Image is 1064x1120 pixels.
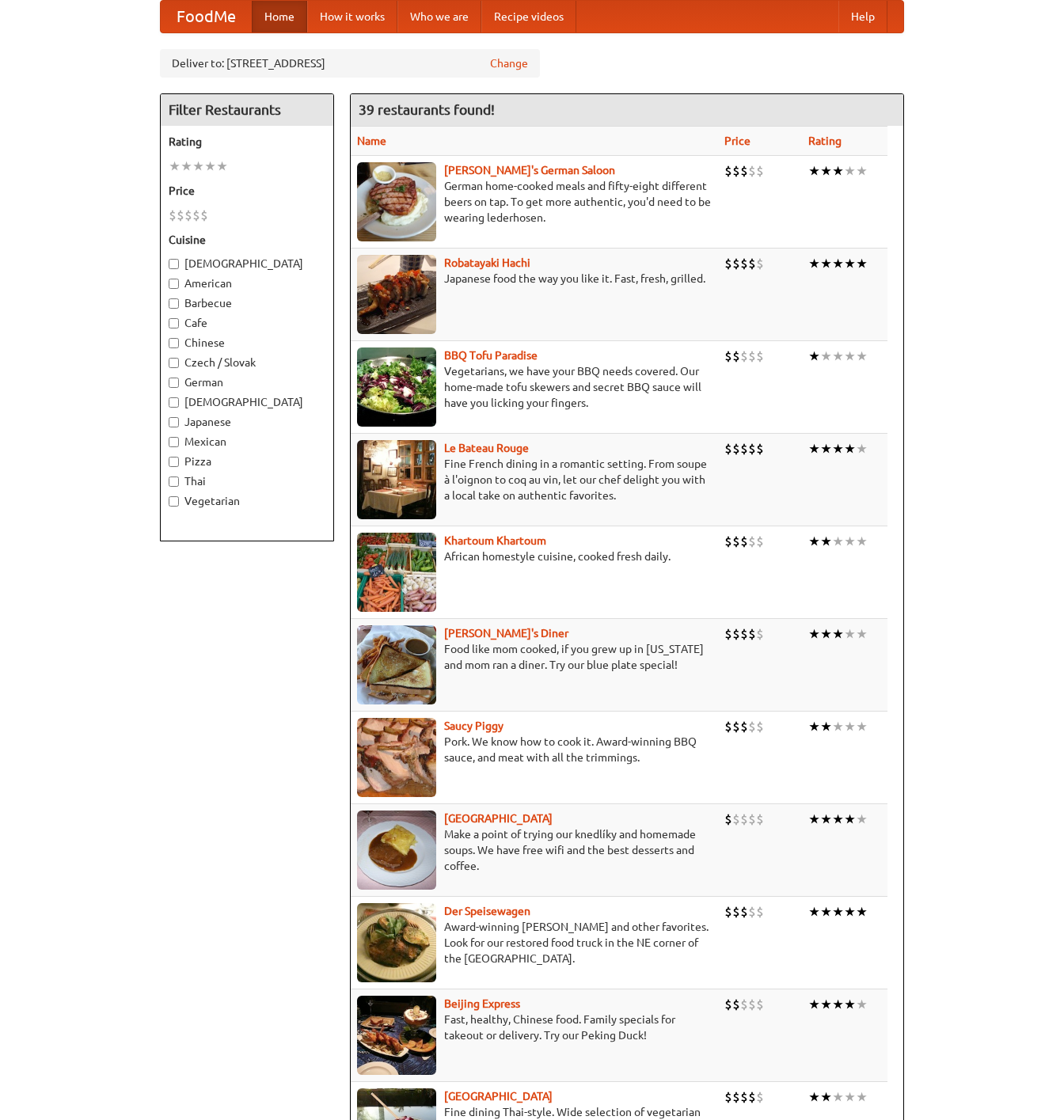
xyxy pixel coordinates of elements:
li: ★ [832,996,844,1013]
div: Deliver to: [STREET_ADDRESS] [160,49,540,78]
li: $ [740,1088,748,1106]
li: ★ [844,347,856,365]
label: [DEMOGRAPHIC_DATA] [169,256,325,271]
label: Chinese [169,335,325,351]
li: ★ [204,158,216,175]
input: Pizza [169,457,179,467]
li: $ [724,255,732,272]
h5: Rating [169,134,325,150]
li: $ [740,903,748,921]
a: [GEOGRAPHIC_DATA] [444,812,553,825]
li: $ [740,162,748,180]
li: $ [756,811,764,828]
li: $ [740,811,748,828]
li: $ [748,811,756,828]
li: ★ [820,718,832,735]
li: ★ [820,162,832,180]
li: $ [724,347,732,365]
a: Recipe videos [481,1,576,32]
b: [PERSON_NAME]'s German Saloon [444,164,615,177]
p: Food like mom cooked, if you grew up in [US_STATE] and mom ran a diner. Try our blue plate special! [357,641,712,673]
li: $ [756,903,764,921]
li: ★ [856,533,868,550]
input: Mexican [169,437,179,447]
h4: Filter Restaurants [161,94,333,126]
li: ★ [216,158,228,175]
li: ★ [844,1088,856,1106]
li: $ [724,903,732,921]
p: Fine French dining in a romantic setting. From soupe à l'oignon to coq au vin, let our chef delig... [357,456,712,503]
input: Japanese [169,417,179,427]
li: $ [756,718,764,735]
p: Japanese food the way you like it. Fast, fresh, grilled. [357,271,712,287]
li: ★ [832,255,844,272]
input: Barbecue [169,298,179,309]
li: ★ [820,996,832,1013]
label: Pizza [169,454,325,469]
label: Cafe [169,315,325,331]
li: $ [756,533,764,550]
li: ★ [808,440,820,457]
li: ★ [844,625,856,643]
li: $ [748,996,756,1013]
label: American [169,275,325,291]
p: African homestyle cuisine, cooked fresh daily. [357,549,712,564]
li: ★ [808,347,820,365]
li: ★ [169,158,180,175]
li: ★ [820,811,832,828]
img: robatayaki.jpg [357,255,436,334]
li: ★ [832,811,844,828]
li: ★ [832,533,844,550]
a: How it works [307,1,397,32]
li: ★ [808,1088,820,1106]
li: ★ [856,625,868,643]
li: ★ [820,625,832,643]
b: BBQ Tofu Paradise [444,349,538,362]
li: $ [724,811,732,828]
img: czechpoint.jpg [357,811,436,890]
input: Thai [169,476,179,487]
li: ★ [832,718,844,735]
li: ★ [808,625,820,643]
li: ★ [832,625,844,643]
li: $ [732,718,740,735]
li: ★ [844,996,856,1013]
label: Japanese [169,414,325,430]
input: Chinese [169,338,179,348]
a: FoodMe [161,1,252,32]
label: Thai [169,473,325,489]
li: ★ [856,347,868,365]
li: ★ [832,1088,844,1106]
li: $ [740,718,748,735]
li: ★ [832,903,844,921]
li: $ [724,162,732,180]
a: Change [490,55,528,71]
li: ★ [856,162,868,180]
a: Who we are [397,1,481,32]
li: $ [732,811,740,828]
label: Czech / Slovak [169,355,325,370]
li: ★ [844,533,856,550]
label: German [169,374,325,390]
input: [DEMOGRAPHIC_DATA] [169,397,179,408]
input: Czech / Slovak [169,358,179,368]
li: $ [177,207,184,224]
a: Der Speisewagen [444,905,530,917]
li: $ [732,1088,740,1106]
a: Khartoum Khartoum [444,534,546,547]
li: $ [748,255,756,272]
li: $ [732,162,740,180]
a: Name [357,135,386,147]
li: $ [748,1088,756,1106]
b: Le Bateau Rouge [444,442,529,454]
a: [GEOGRAPHIC_DATA] [444,1090,553,1103]
p: Award-winning [PERSON_NAME] and other favorites. Look for our restored food truck in the NE corne... [357,919,712,966]
li: ★ [856,1088,868,1106]
a: Help [838,1,887,32]
li: $ [748,162,756,180]
a: Price [724,135,750,147]
li: $ [732,903,740,921]
img: khartoum.jpg [357,533,436,612]
li: ★ [820,440,832,457]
